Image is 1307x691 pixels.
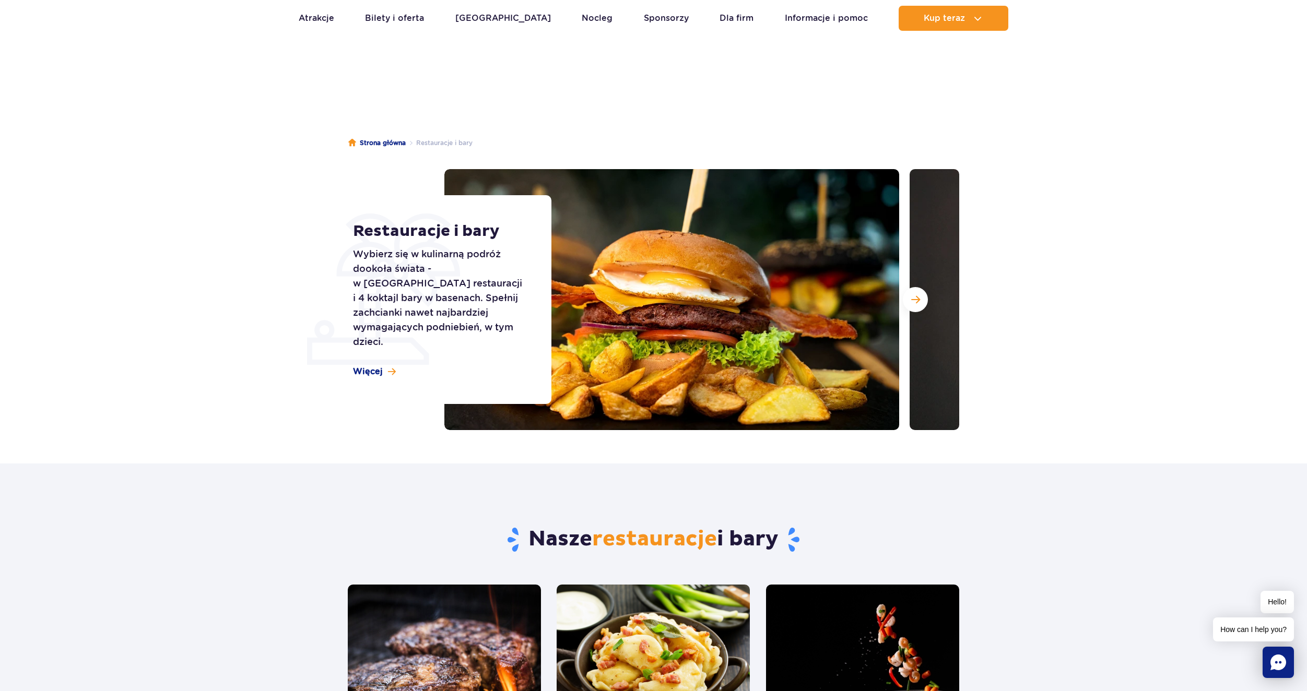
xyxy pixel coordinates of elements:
[644,6,689,31] a: Sponsorzy
[592,526,717,552] span: restauracje
[924,14,965,23] span: Kup teraz
[1261,591,1294,613] span: Hello!
[455,6,551,31] a: [GEOGRAPHIC_DATA]
[353,366,396,377] a: Więcej
[348,526,959,553] h2: Nasze i bary
[353,366,383,377] span: Więcej
[1263,647,1294,678] div: Chat
[785,6,868,31] a: Informacje i pomoc
[353,222,528,241] h1: Restauracje i bary
[406,138,473,148] li: Restauracje i bary
[348,138,406,148] a: Strona główna
[899,6,1008,31] button: Kup teraz
[903,287,928,312] button: Następny slajd
[365,6,424,31] a: Bilety i oferta
[582,6,613,31] a: Nocleg
[353,247,528,349] p: Wybierz się w kulinarną podróż dookoła świata - w [GEOGRAPHIC_DATA] restauracji i 4 koktajl bary ...
[1213,617,1294,641] span: How can I help you?
[299,6,334,31] a: Atrakcje
[720,6,753,31] a: Dla firm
